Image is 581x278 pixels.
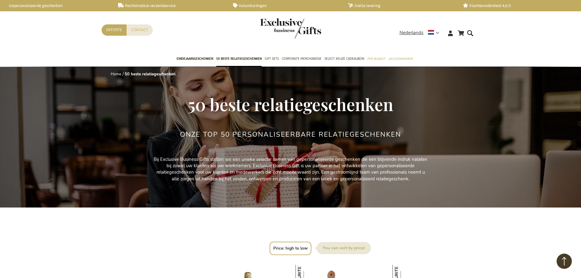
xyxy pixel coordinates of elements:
[111,71,121,77] a: Home
[282,56,321,62] span: Corporate Merchandise
[127,24,153,36] a: Contact
[188,93,393,115] span: 50 beste relatiegeschenken
[153,156,428,182] p: Bij Exclusive Business Gifts stellen we een unieke selectie samen van gepersonaliseerde geschenke...
[348,3,453,8] a: Snelle levering
[125,71,176,77] strong: 50 beste relatiegeschenken
[389,56,412,62] span: Gelegenheden
[177,56,213,62] span: Eindejaarsgeschenken
[216,56,262,62] span: 50 beste relatiegeschenken
[233,3,338,8] a: Volumkortingen
[260,18,321,38] img: Exclusive Business gifts logo
[3,3,108,8] a: Gepersonaliseerde geschenken
[317,242,371,254] label: Sorteer op
[102,24,127,36] a: Offerte
[367,56,386,62] span: Per Budget
[180,131,401,138] h2: Onze TOP 50 Personaliseerbare Relatiegeschenken
[400,29,423,36] span: Nederlands
[400,29,443,36] div: Nederlands
[118,3,223,8] a: Rechtstreekse verzendservice
[463,3,568,8] a: Klanttevredenheid 4,6/5
[325,56,364,62] span: Select Keuze Cadeaubon
[265,56,279,62] span: Gift Sets
[260,18,291,38] a: store logo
